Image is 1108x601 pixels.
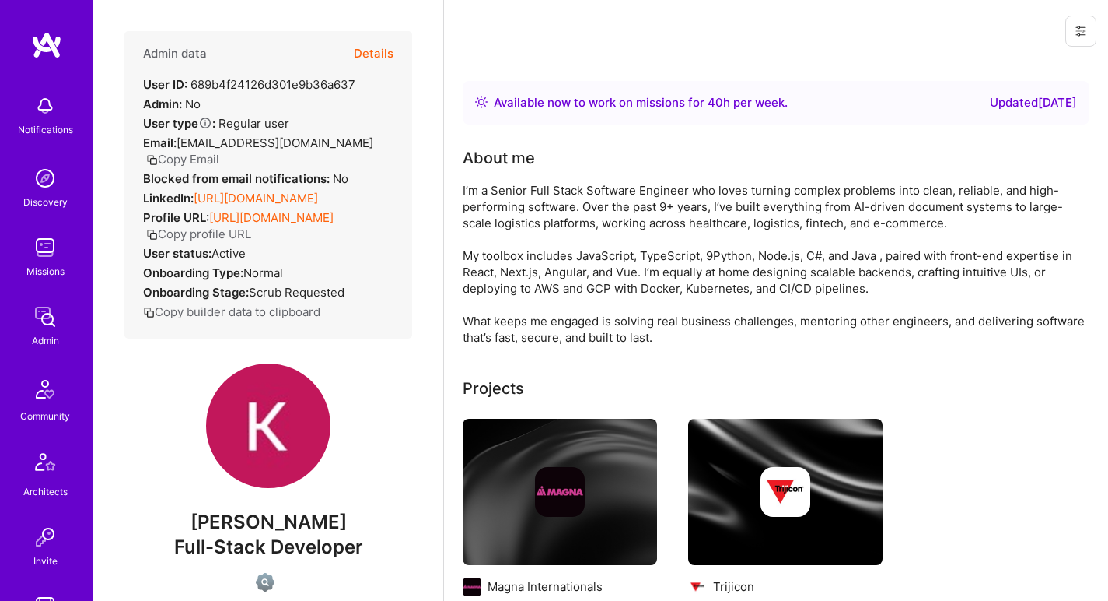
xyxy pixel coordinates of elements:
div: Notifications [18,121,73,138]
i: icon Copy [143,307,155,318]
span: [PERSON_NAME] [124,511,412,534]
img: Not Scrubbed [256,573,274,592]
strong: Blocked from email notifications: [143,171,333,186]
div: No [143,96,201,112]
button: Copy builder data to clipboard [143,304,320,320]
img: logo [31,31,62,59]
img: Availability [475,96,488,108]
img: Community [26,371,64,408]
div: Updated [DATE] [990,93,1077,112]
div: I’m a Senior Full Stack Software Engineer who loves turning complex problems into clean, reliable... [463,182,1085,346]
strong: Admin: [143,97,182,111]
i: Help [198,116,212,130]
div: No [143,170,348,187]
h4: Admin data [143,47,207,61]
img: cover [688,419,883,565]
div: Regular user [143,115,289,132]
strong: User type : [143,116,215,131]
span: Scrub Requested [249,285,344,300]
img: Company logo [688,578,707,596]
div: Invite [33,553,58,569]
strong: Email: [143,135,177,150]
div: Architects [23,483,68,500]
i: icon Copy [146,154,158,166]
div: Missions [26,263,65,279]
img: Company logo [463,578,481,596]
img: Invite [30,522,61,553]
img: teamwork [30,232,61,263]
img: bell [30,90,61,121]
span: [EMAIL_ADDRESS][DOMAIN_NAME] [177,135,373,150]
div: Community [20,408,70,424]
strong: Profile URL: [143,210,209,225]
button: Copy Email [146,151,219,167]
div: About me [463,146,535,170]
strong: User ID: [143,77,187,92]
span: Full-Stack Developer [174,536,363,558]
span: Active [211,246,246,261]
div: Projects [463,377,524,400]
img: cover [463,419,657,565]
div: Magna Internationals [488,578,603,595]
span: normal [243,265,283,280]
strong: LinkedIn: [143,191,194,206]
a: [URL][DOMAIN_NAME] [194,191,318,206]
span: 40 [708,95,723,110]
a: [URL][DOMAIN_NAME] [209,210,334,225]
img: admin teamwork [30,301,61,332]
div: Available now to work on missions for h per week . [494,93,788,112]
div: Discovery [23,194,68,210]
i: icon Copy [146,229,158,241]
img: discovery [30,163,61,194]
img: Company logo [760,467,810,517]
img: Company logo [535,467,585,517]
img: Architects [26,446,64,483]
strong: Onboarding Type: [143,265,243,280]
button: Details [354,31,393,76]
div: 689b4f24126d301e9b36a637 [143,76,355,93]
div: Admin [32,332,59,349]
button: Copy profile URL [146,226,251,242]
div: Trijicon [713,578,754,595]
strong: Onboarding Stage: [143,285,249,300]
strong: User status: [143,246,211,261]
img: User Avatar [206,364,330,488]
